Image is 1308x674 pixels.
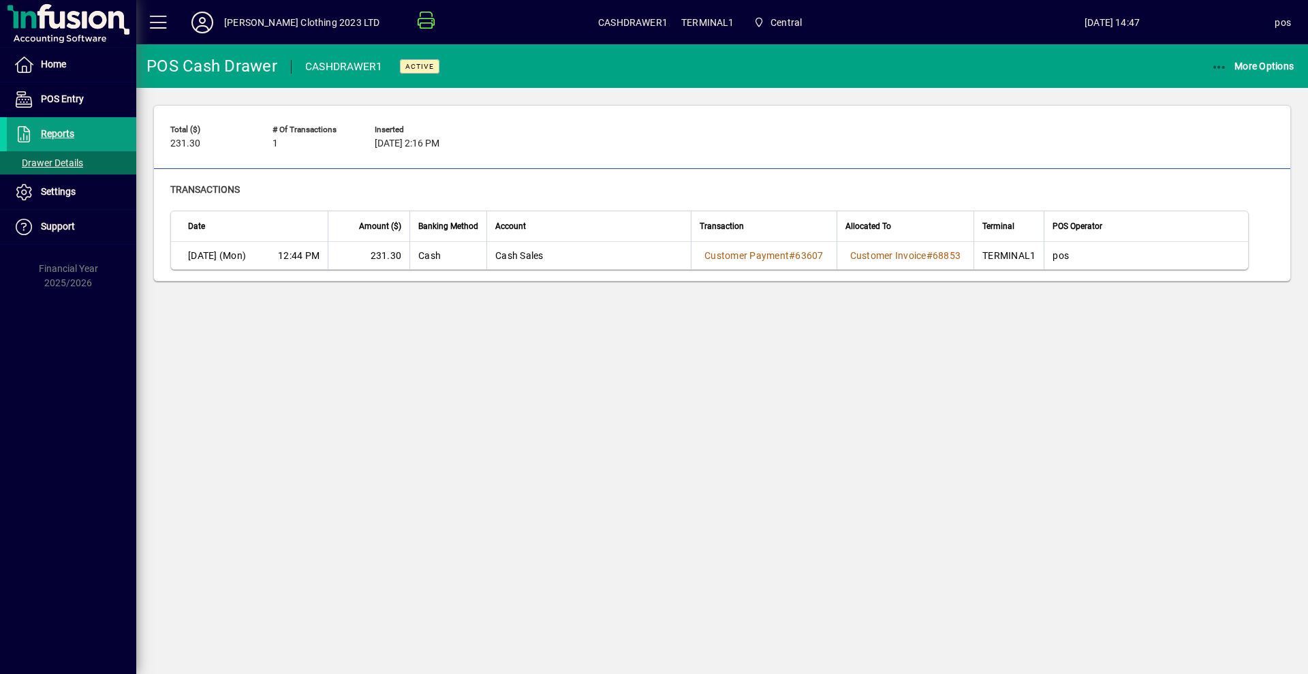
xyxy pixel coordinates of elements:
[974,242,1044,269] td: TERMINAL1
[170,125,252,134] span: Total ($)
[982,219,1014,234] span: Terminal
[188,219,205,234] span: Date
[41,128,74,139] span: Reports
[375,138,439,149] span: [DATE] 2:16 PM
[146,55,277,77] div: POS Cash Drawer
[272,138,278,149] span: 1
[926,250,933,261] span: #
[328,242,409,269] td: 231.30
[188,249,246,262] span: [DATE] (Mon)
[770,12,802,33] span: Central
[170,138,200,149] span: 231.30
[700,219,744,234] span: Transaction
[375,125,456,134] span: Inserted
[598,12,668,33] span: CASHDRAWER1
[845,219,891,234] span: Allocated To
[181,10,224,35] button: Profile
[272,125,354,134] span: # of Transactions
[700,248,828,263] a: Customer Payment#63607
[850,250,926,261] span: Customer Invoice
[789,250,795,261] span: #
[224,12,379,33] div: [PERSON_NAME] Clothing 2023 LTD
[418,219,478,234] span: Banking Method
[1275,12,1291,33] div: pos
[405,62,434,71] span: Active
[41,93,84,104] span: POS Entry
[7,151,136,174] a: Drawer Details
[7,48,136,82] a: Home
[1044,242,1248,269] td: pos
[1211,61,1294,72] span: More Options
[14,157,83,168] span: Drawer Details
[1208,54,1298,78] button: More Options
[933,250,961,261] span: 68853
[795,250,823,261] span: 63607
[704,250,789,261] span: Customer Payment
[1053,219,1102,234] span: POS Operator
[748,10,808,35] span: Central
[278,249,320,262] span: 12:44 PM
[7,82,136,117] a: POS Entry
[409,242,486,269] td: Cash
[7,175,136,209] a: Settings
[41,59,66,70] span: Home
[7,210,136,244] a: Support
[41,186,76,197] span: Settings
[950,12,1275,33] span: [DATE] 14:47
[845,248,966,263] a: Customer Invoice#68853
[305,56,383,78] div: CASHDRAWER1
[41,221,75,232] span: Support
[170,184,240,195] span: Transactions
[486,242,691,269] td: Cash Sales
[495,219,526,234] span: Account
[681,12,734,33] span: TERMINAL1
[359,219,401,234] span: Amount ($)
